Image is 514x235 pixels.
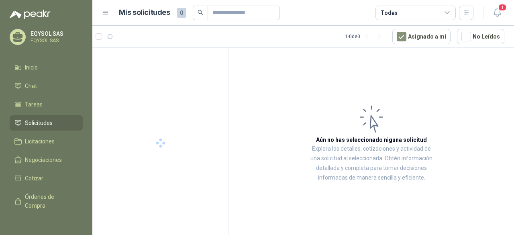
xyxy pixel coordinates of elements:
[10,189,83,213] a: Órdenes de Compra
[10,152,83,168] a: Negociaciones
[177,8,186,18] span: 0
[345,30,386,43] div: 1 - 0 de 0
[25,192,75,210] span: Órdenes de Compra
[381,8,398,17] div: Todas
[10,97,83,112] a: Tareas
[10,78,83,94] a: Chat
[198,10,203,15] span: search
[316,135,427,144] h3: Aún no has seleccionado niguna solicitud
[25,174,43,183] span: Cotizar
[25,82,37,90] span: Chat
[10,171,83,186] a: Cotizar
[119,7,170,18] h1: Mis solicitudes
[457,29,504,44] button: No Leídos
[392,29,451,44] button: Asignado a mi
[25,137,55,146] span: Licitaciones
[490,6,504,20] button: 1
[10,115,83,131] a: Solicitudes
[31,38,81,43] p: EQYSOL SAS
[25,119,53,127] span: Solicitudes
[25,100,43,109] span: Tareas
[10,60,83,75] a: Inicio
[498,4,507,11] span: 1
[25,155,62,164] span: Negociaciones
[10,134,83,149] a: Licitaciones
[10,10,51,19] img: Logo peakr
[25,63,38,72] span: Inicio
[31,31,81,37] p: EQYSOL SAS
[309,144,434,183] p: Explora los detalles, cotizaciones y actividad de una solicitud al seleccionarla. Obtén informaci...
